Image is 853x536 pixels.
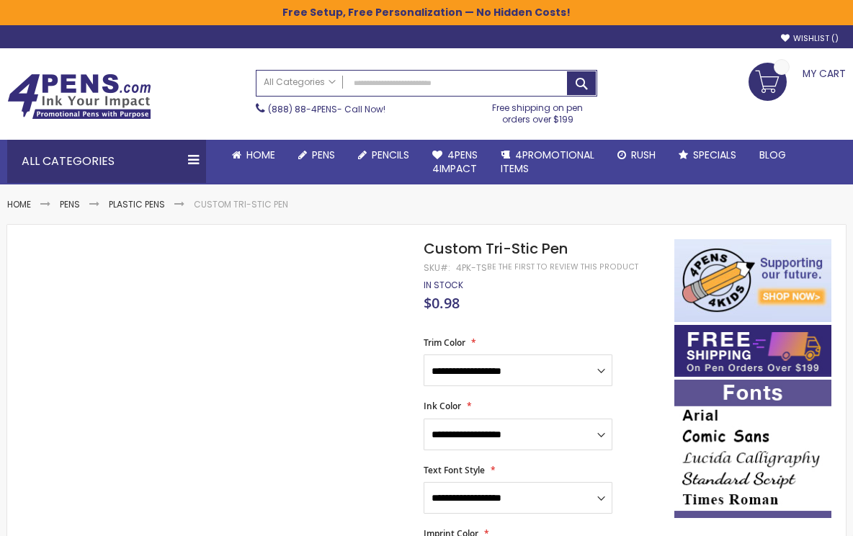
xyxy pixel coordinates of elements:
[432,148,478,176] span: 4Pens 4impact
[759,148,786,162] span: Blog
[674,325,831,376] img: Free shipping on orders over $199
[312,148,335,162] span: Pens
[194,199,288,210] li: Custom Tri-Stic Pen
[220,140,287,171] a: Home
[424,400,461,412] span: Ink Color
[478,97,597,125] div: Free shipping on pen orders over $199
[347,140,421,171] a: Pencils
[781,33,839,44] a: Wishlist
[674,380,831,518] img: font-personalization-examples
[487,262,638,272] a: Be the first to review this product
[489,140,606,184] a: 4PROMOTIONALITEMS
[372,148,409,162] span: Pencils
[456,262,487,274] div: 4PK-TS
[7,198,31,210] a: Home
[7,140,206,183] div: All Categories
[7,73,151,120] img: 4Pens Custom Pens and Promotional Products
[264,76,336,88] span: All Categories
[421,140,489,184] a: 4Pens4impact
[60,198,80,210] a: Pens
[631,148,656,162] span: Rush
[424,293,460,313] span: $0.98
[287,140,347,171] a: Pens
[748,140,798,171] a: Blog
[424,238,568,259] span: Custom Tri-Stic Pen
[268,103,385,115] span: - Call Now!
[424,280,463,291] div: Availability
[424,464,485,476] span: Text Font Style
[246,148,275,162] span: Home
[501,148,594,176] span: 4PROMOTIONAL ITEMS
[424,279,463,291] span: In stock
[606,140,667,171] a: Rush
[268,103,337,115] a: (888) 88-4PENS
[109,198,165,210] a: Plastic Pens
[424,262,450,274] strong: SKU
[693,148,736,162] span: Specials
[424,336,465,349] span: Trim Color
[256,71,343,94] a: All Categories
[667,140,748,171] a: Specials
[674,239,831,322] img: 4pens 4 kids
